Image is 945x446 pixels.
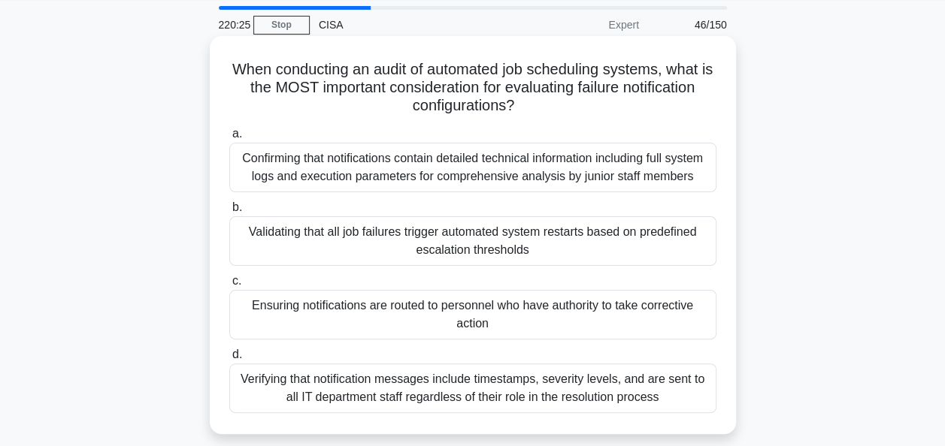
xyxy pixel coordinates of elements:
[232,127,242,140] span: a.
[310,10,516,40] div: CISA
[648,10,736,40] div: 46/150
[232,200,242,213] span: b.
[229,216,716,266] div: Validating that all job failures trigger automated system restarts based on predefined escalation...
[210,10,253,40] div: 220:25
[228,60,718,116] h5: When conducting an audit of automated job scheduling systems, what is the MOST important consider...
[229,143,716,192] div: Confirming that notifications contain detailed technical information including full system logs a...
[516,10,648,40] div: Expert
[229,363,716,413] div: Verifying that notification messages include timestamps, severity levels, and are sent to all IT ...
[229,290,716,339] div: Ensuring notifications are routed to personnel who have authority to take corrective action
[253,16,310,35] a: Stop
[232,274,241,287] span: c.
[232,348,242,360] span: d.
